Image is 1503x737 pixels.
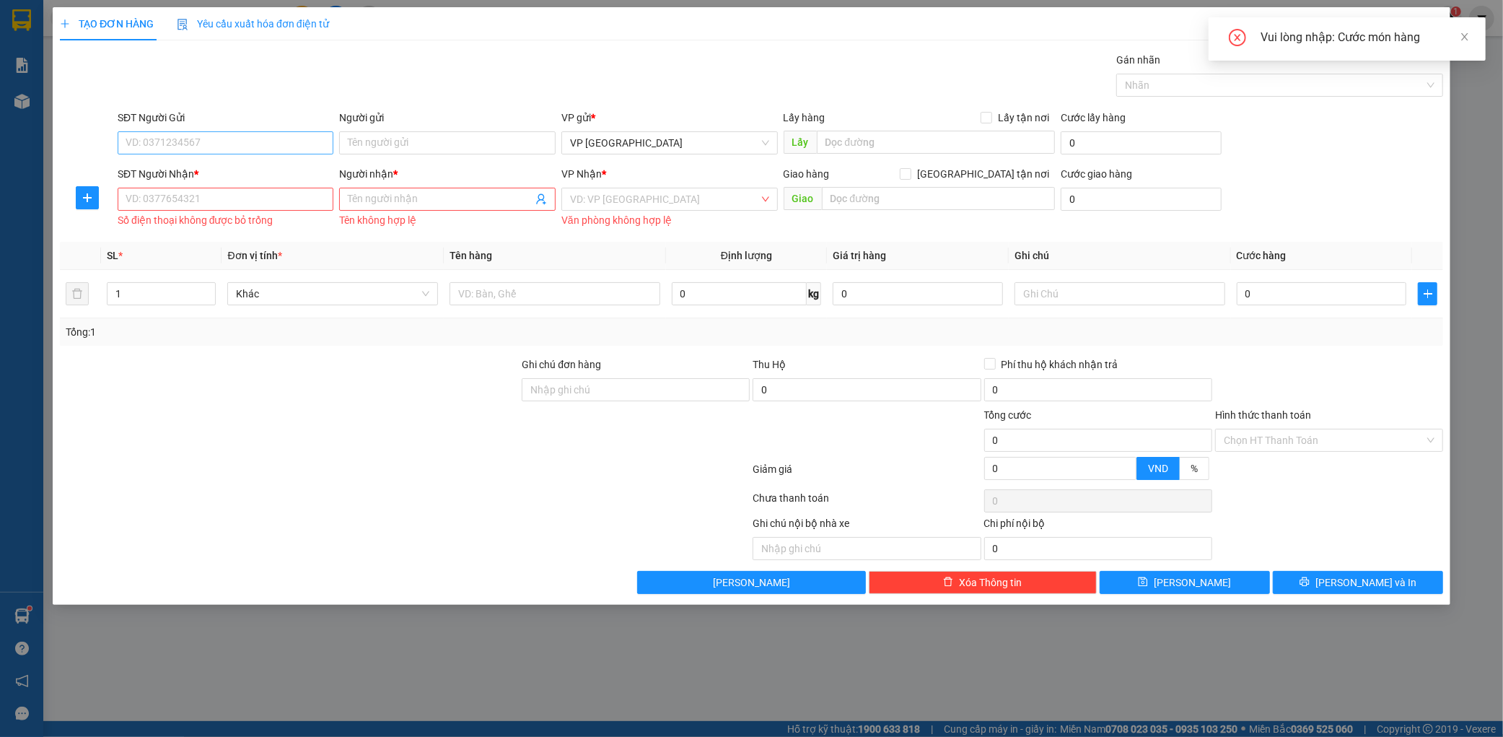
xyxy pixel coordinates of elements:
span: Định lượng [721,250,772,261]
span: close [1460,32,1470,42]
div: Người gửi [339,110,556,126]
span: Lấy hàng [784,112,825,123]
span: % [1191,463,1198,474]
input: Cước giao hàng [1061,188,1222,211]
span: Cước hàng [1237,250,1287,261]
label: Cước giao hàng [1061,168,1132,180]
span: [PERSON_NAME] [1154,575,1231,590]
span: save [1138,577,1148,588]
input: Cước lấy hàng [1061,131,1222,154]
span: [PERSON_NAME] [713,575,790,590]
label: Ghi chú đơn hàng [522,359,601,370]
span: close-circle [1229,29,1246,49]
span: delete [943,577,953,588]
span: TẠO ĐƠN HÀNG [60,18,154,30]
span: [GEOGRAPHIC_DATA] tận nơi [911,166,1055,182]
input: Ghi chú đơn hàng [522,378,750,401]
span: Đơn vị tính [227,250,281,261]
div: Ghi chú nội bộ nhà xe [753,515,981,537]
th: Ghi chú [1009,242,1231,270]
div: Vui lòng nhập: Cước món hàng [1261,29,1468,46]
span: Giao hàng [784,168,830,180]
li: In ngày: 12:13 13/09 [7,107,168,127]
input: Dọc đường [817,131,1055,154]
span: Tổng cước [984,409,1032,421]
button: save[PERSON_NAME] [1100,571,1270,594]
span: Khác [236,283,429,305]
button: delete [66,282,89,305]
span: plus [60,19,70,29]
input: Nhập ghi chú [753,537,981,560]
div: Tên không hợp lệ [339,212,556,229]
div: Văn phòng không hợp lệ [561,212,778,229]
span: SL [107,250,118,261]
span: Lấy [784,131,817,154]
span: VP Nhận [561,168,602,180]
button: deleteXóa Thông tin [869,571,1097,594]
span: Giá trị hàng [833,250,886,261]
span: Yêu cầu xuất hóa đơn điện tử [177,18,329,30]
span: VP Mỹ Đình [570,132,769,154]
span: [PERSON_NAME] và In [1315,575,1416,590]
div: SĐT Người Nhận [118,166,334,182]
input: VD: Bàn, Ghế [450,282,660,305]
span: Lấy tận nơi [992,110,1055,126]
div: SĐT Người Gửi [118,110,334,126]
span: VND [1148,463,1168,474]
img: icon [177,19,188,30]
label: Gán nhãn [1116,54,1160,66]
span: kg [807,282,821,305]
span: plus [76,192,98,204]
button: plus [76,186,99,209]
span: printer [1300,577,1310,588]
span: user-add [535,193,547,205]
li: [PERSON_NAME] [7,87,168,107]
span: Xóa Thông tin [959,575,1022,590]
span: Thu Hộ [753,359,786,370]
div: Số điện thoại không được bỏ trống [118,212,334,229]
button: plus [1418,282,1437,305]
button: [PERSON_NAME] [637,571,865,594]
span: Phí thu hộ khách nhận trả [996,357,1124,372]
input: Ghi Chú [1015,282,1225,305]
div: VP gửi [561,110,778,126]
button: Close [1410,7,1450,48]
input: 0 [833,282,1003,305]
label: Cước lấy hàng [1061,112,1126,123]
span: Giao [784,187,822,210]
input: Dọc đường [822,187,1055,210]
label: Hình thức thanh toán [1215,409,1311,421]
button: printer[PERSON_NAME] và In [1273,571,1443,594]
div: Tổng: 1 [66,324,580,340]
div: Giảm giá [752,461,983,487]
div: Người nhận [339,166,556,182]
div: Chi phí nội bộ [984,515,1212,537]
span: Tên hàng [450,250,492,261]
div: Chưa thanh toán [752,490,983,515]
span: plus [1419,288,1437,300]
